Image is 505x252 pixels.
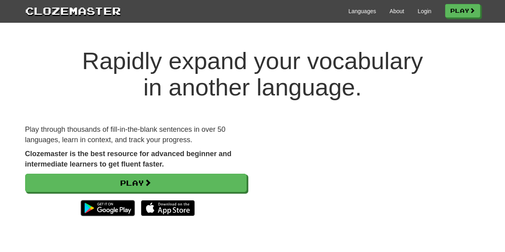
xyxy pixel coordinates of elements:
[349,7,376,15] a: Languages
[390,7,404,15] a: About
[418,7,431,15] a: Login
[25,3,121,18] a: Clozemaster
[25,150,232,168] strong: Clozemaster is the best resource for advanced beginner and intermediate learners to get fluent fa...
[25,125,247,145] p: Play through thousands of fill-in-the-blank sentences in over 50 languages, learn in context, and...
[77,196,139,220] img: Get it on Google Play
[25,174,247,192] a: Play
[445,4,480,18] a: Play
[141,200,195,216] img: Download_on_the_App_Store_Badge_US-UK_135x40-25178aeef6eb6b83b96f5f2d004eda3bffbb37122de64afbaef7...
